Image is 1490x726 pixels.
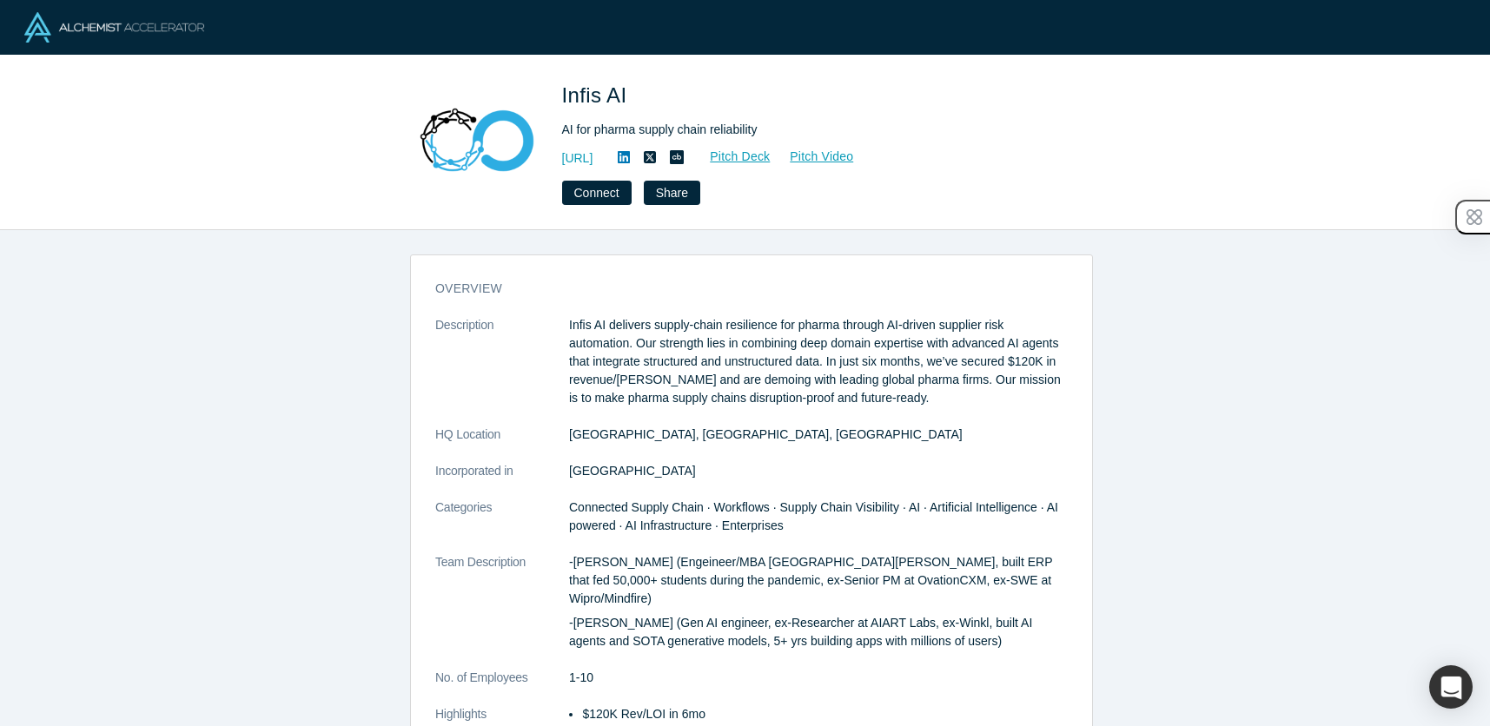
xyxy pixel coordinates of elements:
dd: [GEOGRAPHIC_DATA], [GEOGRAPHIC_DATA], [GEOGRAPHIC_DATA] [569,426,1068,444]
button: Share [644,181,700,205]
dt: Incorporated in [435,462,569,498]
dt: Categories [435,498,569,553]
p: -[PERSON_NAME] (Engeineer/MBA [GEOGRAPHIC_DATA][PERSON_NAME], built ERP that fed 50,000+ students... [569,553,1068,608]
dt: Description [435,316,569,426]
li: $120K Rev/LOI in 6mo [582,705,1068,723]
span: Infis AI [562,83,633,107]
a: Pitch Video [771,147,854,167]
dd: 1-10 [569,669,1068,687]
p: Infis AI delivers supply-chain resilience for pharma through AI-driven supplier risk automation. ... [569,316,1068,407]
img: Infis AI's Logo [416,80,538,201]
dd: [GEOGRAPHIC_DATA] [569,462,1068,480]
img: Alchemist Logo [24,12,204,43]
dt: No. of Employees [435,669,569,705]
a: Pitch Deck [691,147,771,167]
a: [URL] [562,149,593,168]
dt: HQ Location [435,426,569,462]
span: Connected Supply Chain · Workflows · Supply Chain Visibility · AI · Artificial Intelligence · AI ... [569,500,1058,532]
h3: overview [435,280,1043,298]
p: -[PERSON_NAME] (Gen AI engineer, ex-Researcher at AIART Labs, ex-Winkl, built AI agents and SOTA ... [569,614,1068,650]
div: AI for pharma supply chain reliability [562,121,1049,139]
dt: Team Description [435,553,569,669]
button: Connect [562,181,632,205]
